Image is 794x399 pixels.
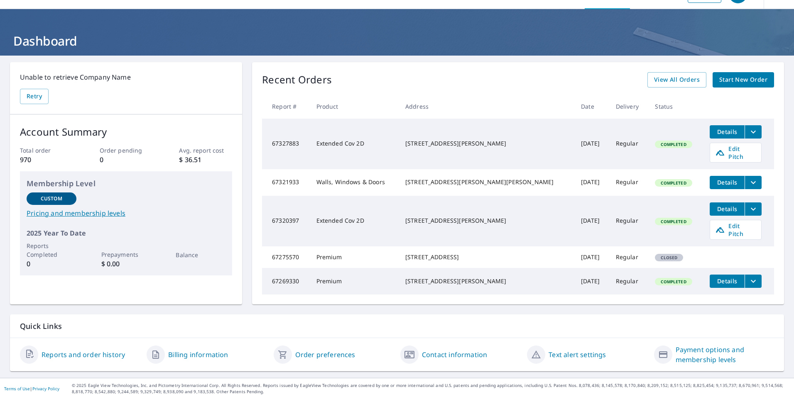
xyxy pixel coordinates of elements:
[20,124,232,139] p: Account Summary
[710,143,762,163] a: Edit Pitch
[405,277,568,285] div: [STREET_ADDRESS][PERSON_NAME]
[262,169,309,196] td: 67321933
[10,32,784,49] h1: Dashboard
[405,253,568,261] div: [STREET_ADDRESS]
[609,196,649,246] td: Regular
[310,119,399,169] td: Extended Cov 2D
[100,155,153,165] p: 0
[715,222,756,238] span: Edit Pitch
[405,178,568,186] div: [STREET_ADDRESS][PERSON_NAME][PERSON_NAME]
[101,259,151,269] p: $ 0.00
[648,94,703,119] th: Status
[656,279,691,285] span: Completed
[609,94,649,119] th: Delivery
[574,196,609,246] td: [DATE]
[20,155,73,165] p: 970
[609,246,649,268] td: Regular
[310,246,399,268] td: Premium
[715,178,740,186] span: Details
[27,91,42,102] span: Retry
[745,125,762,139] button: filesDropdownBtn-67327883
[27,241,76,259] p: Reports Completed
[20,72,232,82] p: Unable to retrieve Company Name
[574,246,609,268] td: [DATE]
[20,89,49,104] button: Retry
[100,146,153,155] p: Order pending
[262,268,309,294] td: 67269330
[713,72,774,88] a: Start New Order
[310,268,399,294] td: Premium
[676,345,774,365] a: Payment options and membership levels
[715,205,740,213] span: Details
[656,141,691,147] span: Completed
[654,75,700,85] span: View All Orders
[609,119,649,169] td: Regular
[574,119,609,169] td: [DATE]
[609,169,649,196] td: Regular
[42,350,125,360] a: Reports and order history
[710,125,745,139] button: detailsBtn-67327883
[72,382,790,395] p: © 2025 Eagle View Technologies, Inc. and Pictometry International Corp. All Rights Reserved. Repo...
[656,180,691,186] span: Completed
[745,202,762,216] button: filesDropdownBtn-67320397
[719,75,767,85] span: Start New Order
[405,139,568,148] div: [STREET_ADDRESS][PERSON_NAME]
[647,72,706,88] a: View All Orders
[574,94,609,119] th: Date
[101,250,151,259] p: Prepayments
[310,196,399,246] td: Extended Cov 2D
[168,350,228,360] a: Billing information
[715,277,740,285] span: Details
[176,251,225,259] p: Balance
[262,196,309,246] td: 67320397
[405,217,568,225] div: [STREET_ADDRESS][PERSON_NAME]
[745,275,762,288] button: filesDropdownBtn-67269330
[656,219,691,224] span: Completed
[399,94,574,119] th: Address
[179,146,232,155] p: Avg. report cost
[710,275,745,288] button: detailsBtn-67269330
[27,228,225,238] p: 2025 Year To Date
[710,176,745,189] button: detailsBtn-67321933
[179,155,232,165] p: $ 36.51
[609,268,649,294] td: Regular
[262,246,309,268] td: 67275570
[574,169,609,196] td: [DATE]
[20,321,774,331] p: Quick Links
[656,255,682,260] span: Closed
[4,386,30,392] a: Terms of Use
[27,178,225,189] p: Membership Level
[422,350,487,360] a: Contact information
[27,259,76,269] p: 0
[710,202,745,216] button: detailsBtn-67320397
[32,386,59,392] a: Privacy Policy
[715,128,740,136] span: Details
[4,386,59,391] p: |
[27,208,225,218] a: Pricing and membership levels
[310,94,399,119] th: Product
[715,145,756,161] span: Edit Pitch
[262,72,332,88] p: Recent Orders
[262,119,309,169] td: 67327883
[310,169,399,196] td: Walls, Windows & Doors
[549,350,606,360] a: Text alert settings
[295,350,355,360] a: Order preferences
[574,268,609,294] td: [DATE]
[262,94,309,119] th: Report #
[41,195,62,202] p: Custom
[745,176,762,189] button: filesDropdownBtn-67321933
[710,220,762,240] a: Edit Pitch
[20,146,73,155] p: Total order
